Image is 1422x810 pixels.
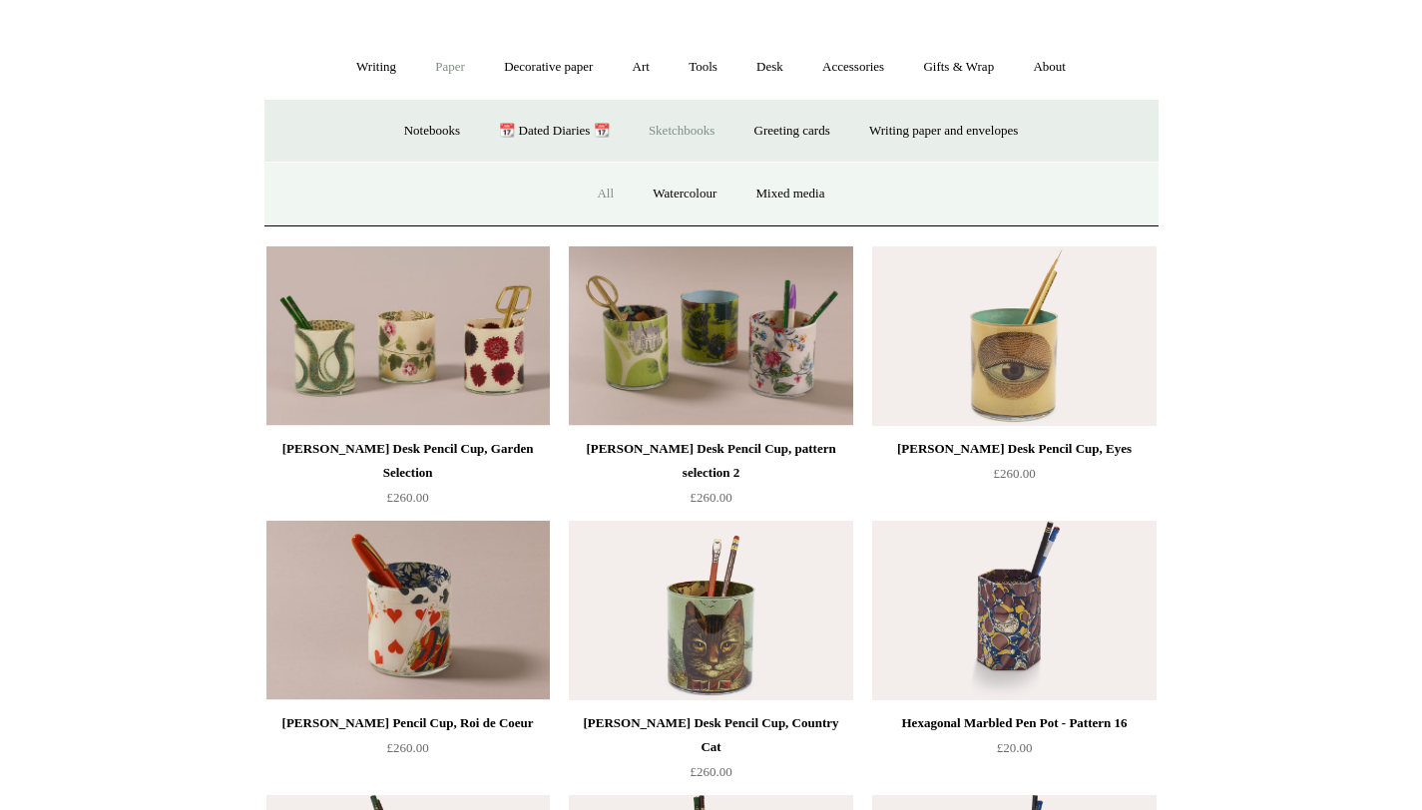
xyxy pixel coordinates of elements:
[631,105,732,158] a: Sketchbooks
[266,521,550,700] img: John Derian Desk Pencil Cup, Roi de Coeur
[877,711,1151,735] div: Hexagonal Marbled Pen Pot - Pattern 16
[635,168,734,220] a: Watercolour
[872,246,1156,426] a: John Derian Desk Pencil Cup, Eyes John Derian Desk Pencil Cup, Eyes
[386,105,478,158] a: Notebooks
[266,521,550,700] a: John Derian Desk Pencil Cup, Roi de Coeur John Derian Desk Pencil Cup, Roi de Coeur
[574,437,847,485] div: [PERSON_NAME] Desk Pencil Cup, pattern selection 2
[417,41,483,94] a: Paper
[736,105,848,158] a: Greeting cards
[690,490,731,505] span: £260.00
[569,521,852,700] img: John Derian Desk Pencil Cup, Country Cat
[386,740,428,755] span: £260.00
[905,41,1012,94] a: Gifts & Wrap
[671,41,735,94] a: Tools
[872,246,1156,426] img: John Derian Desk Pencil Cup, Eyes
[486,41,611,94] a: Decorative paper
[993,466,1035,481] span: £260.00
[266,437,550,519] a: [PERSON_NAME] Desk Pencil Cup, Garden Selection £260.00
[851,105,1036,158] a: Writing paper and envelopes
[386,490,428,505] span: £260.00
[997,740,1033,755] span: £20.00
[615,41,668,94] a: Art
[569,246,852,426] a: John Derian Desk Pencil Cup, pattern selection 2 John Derian Desk Pencil Cup, pattern selection 2
[872,521,1156,700] a: Hexagonal Marbled Pen Pot - Pattern 16 Hexagonal Marbled Pen Pot - Pattern 16
[690,764,731,779] span: £260.00
[271,437,545,485] div: [PERSON_NAME] Desk Pencil Cup, Garden Selection
[569,711,852,793] a: [PERSON_NAME] Desk Pencil Cup, Country Cat £260.00
[877,437,1151,461] div: [PERSON_NAME] Desk Pencil Cup, Eyes
[579,168,632,220] a: All
[872,521,1156,700] img: Hexagonal Marbled Pen Pot - Pattern 16
[872,711,1156,793] a: Hexagonal Marbled Pen Pot - Pattern 16 £20.00
[266,246,550,426] a: John Derian Desk Pencil Cup, Garden Selection John Derian Desk Pencil Cup, Garden Selection
[569,437,852,519] a: [PERSON_NAME] Desk Pencil Cup, pattern selection 2 £260.00
[569,521,852,700] a: John Derian Desk Pencil Cup, Country Cat John Derian Desk Pencil Cup, Country Cat
[481,105,627,158] a: 📆 Dated Diaries 📆
[574,711,847,759] div: [PERSON_NAME] Desk Pencil Cup, Country Cat
[738,168,843,220] a: Mixed media
[266,246,550,426] img: John Derian Desk Pencil Cup, Garden Selection
[338,41,414,94] a: Writing
[271,711,545,735] div: [PERSON_NAME] Pencil Cup, Roi de Coeur
[569,246,852,426] img: John Derian Desk Pencil Cup, pattern selection 2
[738,41,801,94] a: Desk
[1015,41,1084,94] a: About
[872,437,1156,519] a: [PERSON_NAME] Desk Pencil Cup, Eyes £260.00
[804,41,902,94] a: Accessories
[266,711,550,793] a: [PERSON_NAME] Pencil Cup, Roi de Coeur £260.00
